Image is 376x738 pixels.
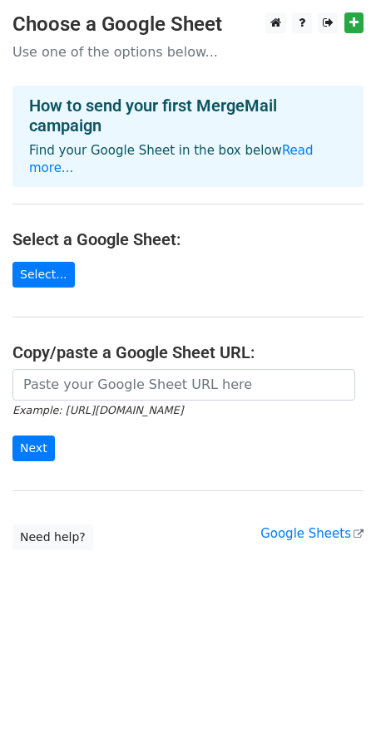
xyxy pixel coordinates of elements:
input: Paste your Google Sheet URL here [12,369,355,401]
a: Need help? [12,524,93,550]
p: Find your Google Sheet in the box below [29,142,347,177]
h4: Copy/paste a Google Sheet URL: [12,342,364,362]
a: Read more... [29,143,314,175]
a: Select... [12,262,75,288]
small: Example: [URL][DOMAIN_NAME] [12,404,183,416]
h4: Select a Google Sheet: [12,229,364,249]
input: Next [12,435,55,461]
h3: Choose a Google Sheet [12,12,364,37]
p: Use one of the options below... [12,43,364,61]
a: Google Sheets [260,526,364,541]
h4: How to send your first MergeMail campaign [29,96,347,135]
